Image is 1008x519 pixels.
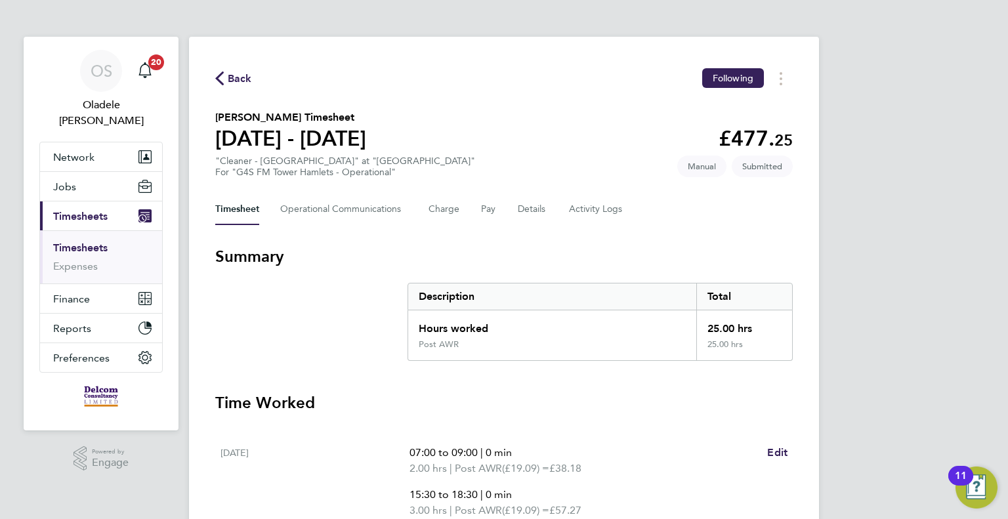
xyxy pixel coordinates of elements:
[215,194,259,225] button: Timesheet
[92,457,129,468] span: Engage
[719,126,793,151] app-decimal: £477.
[429,194,460,225] button: Charge
[696,310,792,339] div: 25.00 hrs
[40,230,162,283] div: Timesheets
[215,392,793,413] h3: Time Worked
[767,446,787,459] span: Edit
[450,462,452,474] span: |
[53,293,90,305] span: Finance
[955,467,997,509] button: Open Resource Center, 11 new notifications
[280,194,408,225] button: Operational Communications
[39,50,163,129] a: OSOladele [PERSON_NAME]
[40,343,162,372] button: Preferences
[39,97,163,129] span: Oladele Peter Shosanya
[767,445,787,461] a: Edit
[480,446,483,459] span: |
[518,194,548,225] button: Details
[732,156,793,177] span: This timesheet is Submitted.
[569,194,624,225] button: Activity Logs
[132,50,158,92] a: 20
[40,142,162,171] button: Network
[73,446,129,471] a: Powered byEngage
[713,72,753,84] span: Following
[409,462,447,474] span: 2.00 hrs
[215,125,366,152] h1: [DATE] - [DATE]
[215,246,793,267] h3: Summary
[84,386,119,407] img: delcomconsultancyltd-logo-retina.png
[92,446,129,457] span: Powered by
[450,504,452,516] span: |
[215,156,475,178] div: "Cleaner - [GEOGRAPHIC_DATA]" at "[GEOGRAPHIC_DATA]"
[696,283,792,310] div: Total
[53,180,76,193] span: Jobs
[408,310,696,339] div: Hours worked
[486,488,512,501] span: 0 min
[24,37,178,430] nav: Main navigation
[774,131,793,150] span: 25
[409,488,478,501] span: 15:30 to 18:30
[408,283,793,361] div: Summary
[53,322,91,335] span: Reports
[480,488,483,501] span: |
[677,156,726,177] span: This timesheet was manually created.
[955,476,967,493] div: 11
[40,201,162,230] button: Timesheets
[53,352,110,364] span: Preferences
[409,504,447,516] span: 3.00 hrs
[486,446,512,459] span: 0 min
[40,284,162,313] button: Finance
[455,503,502,518] span: Post AWR
[53,260,98,272] a: Expenses
[53,210,108,222] span: Timesheets
[215,70,252,87] button: Back
[53,241,108,254] a: Timesheets
[408,283,696,310] div: Description
[549,504,581,516] span: £57.27
[409,446,478,459] span: 07:00 to 09:00
[702,68,764,88] button: Following
[53,151,94,163] span: Network
[40,314,162,343] button: Reports
[419,339,459,350] div: Post AWR
[502,462,549,474] span: (£19.09) =
[215,110,366,125] h2: [PERSON_NAME] Timesheet
[40,172,162,201] button: Jobs
[148,54,164,70] span: 20
[220,445,409,518] div: [DATE]
[39,386,163,407] a: Go to home page
[481,194,497,225] button: Pay
[502,504,549,516] span: (£19.09) =
[91,62,112,79] span: OS
[228,71,252,87] span: Back
[769,68,793,89] button: Timesheets Menu
[455,461,502,476] span: Post AWR
[215,167,475,178] div: For "G4S FM Tower Hamlets - Operational"
[696,339,792,360] div: 25.00 hrs
[549,462,581,474] span: £38.18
